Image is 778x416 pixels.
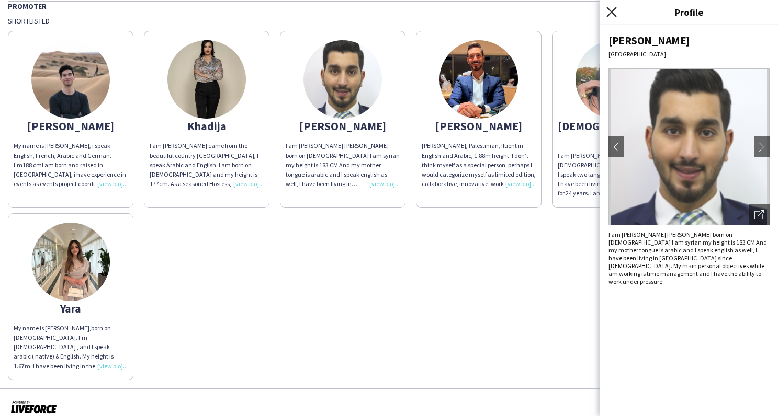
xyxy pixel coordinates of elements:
div: [DEMOGRAPHIC_DATA] [558,121,672,140]
img: thumb-5f284ddb0ca2c.jpeg [31,40,110,119]
img: thumb-662f948cb7043.jpeg [439,40,518,119]
div: My name is [PERSON_NAME],born on [DEMOGRAPHIC_DATA]. I'm [DEMOGRAPHIC_DATA] , and I speak arabic ... [14,323,128,371]
div: I am [PERSON_NAME] [PERSON_NAME] born on [DEMOGRAPHIC_DATA] I am syrian my height is 183 CM And m... [608,230,770,285]
span: 188 cm [22,161,42,169]
div: [PERSON_NAME], Palestinian, fluent in English and Arabic, 1.88m height. I don’t think myself as a... [422,141,536,189]
img: thumb-67126dc907f79.jpeg [167,40,246,119]
h3: Profile [600,5,778,19]
img: Powered by Liveforce [10,400,57,414]
div: [PERSON_NAME] [422,121,536,131]
div: [PERSON_NAME] [286,121,400,131]
div: Yara [14,304,128,313]
span: I am born and raised in [GEOGRAPHIC_DATA], i have experience in events as events project coordina... [14,161,126,207]
div: Open photos pop-in [749,204,770,225]
img: thumb-3c4366df-2dda-49c4-ac57-7476a23bfdf7.jpg [31,223,110,301]
div: I am [PERSON_NAME] [PERSON_NAME] born on [DEMOGRAPHIC_DATA] I am syrian my height is 183 CM And m... [286,141,400,189]
div: Promoter [8,1,770,11]
div: [GEOGRAPHIC_DATA] [608,50,770,58]
div: I am [PERSON_NAME] came from the beautiful country [GEOGRAPHIC_DATA], I speak Arabic and English.... [150,141,264,189]
span: My name is [PERSON_NAME], i speak English, French, Arabic and German. I'm [14,142,111,168]
img: thumb-61448b8ebfa50.png [303,40,382,119]
div: Khadija [150,121,264,131]
div: I am [PERSON_NAME], born on [DEMOGRAPHIC_DATA]. I’m Lebanese and I speak two languages; English a... [558,151,672,199]
div: Shortlisted [8,16,770,26]
img: thumb-66e6b7ba926ce.png [576,40,654,119]
div: [PERSON_NAME] [14,121,128,131]
div: [PERSON_NAME] [608,33,770,48]
img: Crew avatar or photo [608,68,770,225]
